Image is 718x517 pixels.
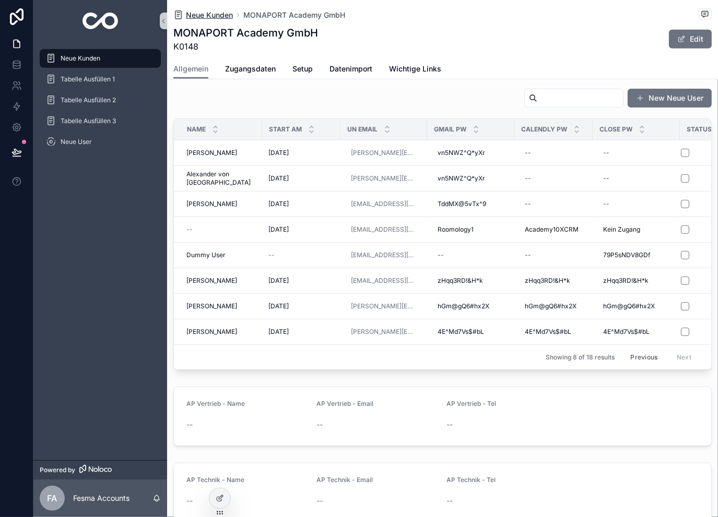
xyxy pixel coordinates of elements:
img: App logo [83,13,119,29]
a: TddMX@5vTx^9 [433,196,508,212]
a: [EMAIL_ADDRESS][DOMAIN_NAME] [351,200,417,208]
span: 4E^Md7Vs$#bL [525,328,571,336]
span: AP Vertrieb - Tel [447,400,497,407]
span: Wichtige Links [389,64,441,74]
div: -- [525,174,531,183]
span: K0148 [173,40,318,53]
span: -- [316,496,323,506]
span: hGm@gQ6#hx2X [438,302,489,310]
a: Roomology1 [433,221,508,238]
span: Roomology1 [438,225,474,234]
span: Dummy User [186,251,226,259]
a: [PERSON_NAME][EMAIL_ADDRESS][DOMAIN_NAME] [351,174,417,183]
a: vn5NWZ^Q*yXr [433,170,508,187]
span: -- [268,251,275,259]
div: -- [438,251,444,259]
a: [DATE] [268,149,334,157]
a: zHqq3RD!&H*k [433,272,508,289]
div: -- [525,149,531,157]
span: Tabelle Ausfüllen 3 [61,117,116,125]
span: Powered by [40,466,75,474]
span: [DATE] [268,174,289,183]
span: Tabelle Ausfüllen 2 [61,96,116,104]
a: [PERSON_NAME] [186,200,256,208]
span: UN Email [347,125,378,134]
span: Neue Kunden [61,54,100,63]
a: [PERSON_NAME][EMAIL_ADDRESS][DOMAIN_NAME] [351,328,417,336]
a: hGm@gQ6#hx2X [599,298,674,315]
span: [DATE] [268,276,289,285]
div: -- [603,200,609,208]
a: 4E^Md7Vs$#bL [599,323,674,340]
span: Showing 8 of 18 results [546,353,615,362]
a: [EMAIL_ADDRESS][DOMAIN_NAME] [351,225,417,234]
span: [DATE] [268,149,289,157]
a: Wichtige Links [389,59,441,80]
a: [PERSON_NAME] [186,276,256,285]
a: [DATE] [268,174,334,183]
span: -- [316,419,323,430]
button: New Neue User [628,89,712,107]
a: [PERSON_NAME][EMAIL_ADDRESS][DOMAIN_NAME] [351,149,417,157]
a: vn5NWZ^Q*yXr [433,145,508,161]
a: Allgemein [173,59,208,79]
span: -- [447,496,453,506]
span: -- [186,225,193,234]
a: Datenimport [329,59,372,80]
a: [EMAIL_ADDRESS][DOMAIN_NAME] [351,251,417,259]
a: Neue Kunden [40,49,161,68]
a: [PERSON_NAME] [186,302,256,310]
a: Academy10XCRM [521,221,586,238]
a: zHqq3RD!&H*k [599,272,674,289]
a: [PERSON_NAME][EMAIL_ADDRESS][DOMAIN_NAME] [347,145,421,161]
a: [DATE] [268,328,334,336]
h1: MONAPORT Academy GmbH [173,26,318,40]
span: Close Pw [599,125,632,134]
a: -- [599,145,674,161]
a: [PERSON_NAME][EMAIL_ADDRESS][DOMAIN_NAME] [351,302,417,310]
a: 4E^Md7Vs$#bL [521,323,586,340]
button: Edit [669,30,712,49]
span: Neue Kunden [186,10,233,20]
a: Kein Zugang [599,221,674,238]
a: Alexander von [GEOGRAPHIC_DATA] [186,170,256,187]
span: vn5NWZ^Q*yXr [438,174,485,183]
a: [PERSON_NAME] [186,328,256,336]
span: Calendly Pw [521,125,567,134]
span: Gmail Pw [434,125,466,134]
a: zHqq3RD!&H*k [521,272,586,289]
a: -- [433,247,508,263]
a: -- [268,251,334,259]
span: Setup [292,64,313,74]
a: [PERSON_NAME][EMAIL_ADDRESS][DOMAIN_NAME] [347,298,421,315]
span: hGm@gQ6#hx2X [525,302,576,310]
span: Allgemein [173,64,208,74]
a: -- [186,225,256,234]
a: Tabelle Ausfüllen 1 [40,70,161,89]
a: 4E^Md7Vs$#bL [433,323,508,340]
p: Fesma Accounts [73,493,130,503]
a: Tabelle Ausfüllen 3 [40,112,161,130]
a: [DATE] [268,200,334,208]
span: TddMX@5vTx^9 [438,200,486,208]
button: Previous [623,349,665,365]
span: -- [186,496,193,506]
a: [DATE] [268,225,334,234]
span: Tabelle Ausfüllen 1 [61,75,115,83]
span: [DATE] [268,302,289,310]
span: [DATE] [268,328,289,336]
span: MONAPORT Academy GmbH [243,10,345,20]
a: [EMAIL_ADDRESS][DOMAIN_NAME] [347,196,421,212]
span: hGm@gQ6#hx2X [603,302,655,310]
div: -- [525,251,531,259]
span: zHqq3RD!&H*k [603,276,649,285]
a: -- [599,170,674,187]
span: [DATE] [268,225,289,234]
span: 79P5sNDV8GDf [603,251,650,259]
a: -- [521,196,586,212]
span: AP Technik - Tel [447,476,496,484]
span: Datenimport [329,64,372,74]
span: Academy10XCRM [525,225,579,234]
